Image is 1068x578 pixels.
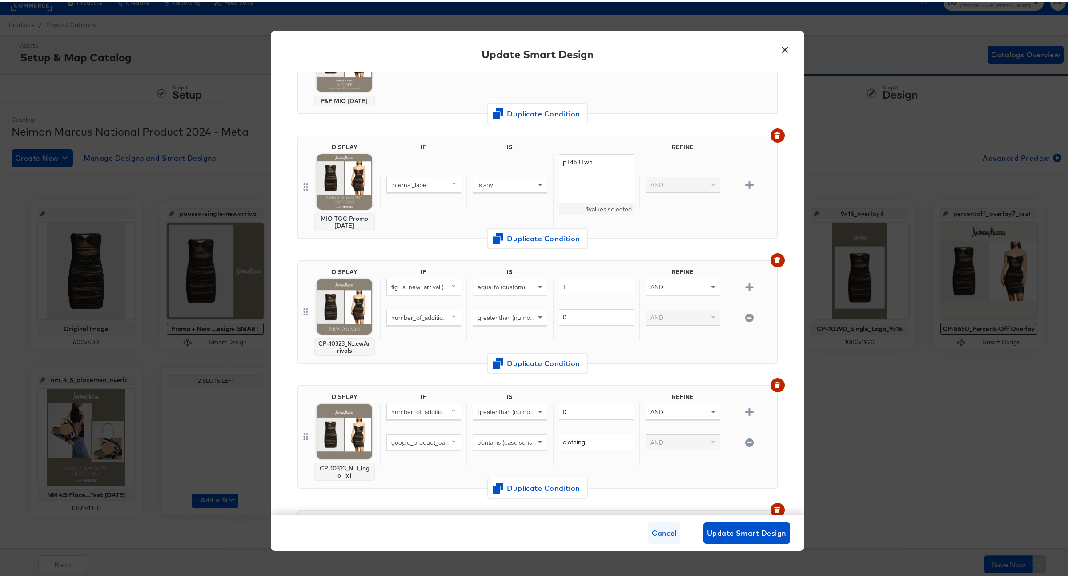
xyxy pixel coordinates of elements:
[487,476,588,497] button: Duplicate Condition
[332,142,357,149] div: DISPLAY
[650,312,663,320] span: AND
[317,277,372,333] img: 6c9IfXO3shU5bK3mb_-cpg.jpg
[650,281,663,289] span: AND
[391,406,499,414] span: number_of_additional_images (original)
[318,96,371,103] div: F&F MIO [DATE]
[487,351,588,372] button: Duplicate Condition
[494,480,581,493] span: Duplicate Condition
[586,203,589,212] div: 1
[648,521,680,542] button: Cancel
[391,179,428,187] span: internal_label
[380,142,466,152] div: IF
[494,355,581,368] span: Duplicate Condition
[317,402,372,458] img: _IynKS76BPuUxEvsr1LUSA.jpg
[478,179,493,187] span: is any
[318,463,371,477] div: CP-10323_N...i_logo_1x1
[559,307,634,324] input: Enter value
[466,391,553,402] div: IS
[478,281,525,289] span: equal to (custom)
[318,213,371,227] div: MIO TGC Promo [DATE]
[478,312,563,320] span: greater than (number) (custom)
[639,391,726,402] div: REFINE
[652,525,677,538] span: Cancel
[478,437,545,445] span: contains (case sensitive)
[487,101,588,123] button: Duplicate Condition
[559,402,634,419] input: Enter value
[559,432,634,449] input: Enter value
[494,231,581,243] span: Duplicate Condition
[380,391,466,402] div: IF
[650,437,663,445] span: AND
[466,142,553,152] div: IS
[391,281,465,289] span: flg_is_new_arrival (original)
[650,179,663,187] span: AND
[478,406,563,414] span: greater than (number) (custom)
[332,267,357,274] div: DISPLAY
[318,338,371,352] div: CP-10323_N...ewArrivals
[639,142,726,152] div: REFINE
[639,267,726,277] div: REFINE
[494,106,581,118] span: Duplicate Condition
[466,267,553,277] div: IS
[777,38,793,54] button: ×
[559,277,634,294] input: Enter value
[482,45,594,60] div: Update Smart Design
[707,525,787,538] span: Update Smart Design
[317,152,372,208] img: v_IiGlOQZLyBsk4nWJIfXw.jpg
[650,406,663,414] span: AND
[559,202,634,214] div: values selected
[487,226,588,247] button: Duplicate Condition
[380,267,466,277] div: IF
[332,391,357,399] div: DISPLAY
[703,521,790,542] button: Update Smart Design
[559,152,634,202] textarea: p14531wn
[391,437,488,445] span: google_product_category (original)
[391,312,499,320] span: number_of_additional_images (original)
